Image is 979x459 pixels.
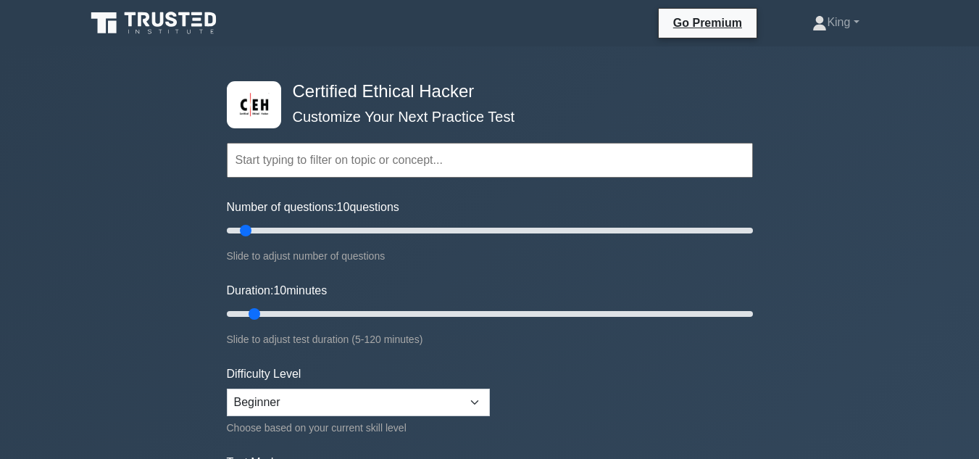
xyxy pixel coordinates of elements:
div: Slide to adjust number of questions [227,247,753,265]
label: Difficulty Level [227,365,301,383]
label: Number of questions: questions [227,199,399,216]
span: 10 [337,201,350,213]
span: 10 [273,284,286,297]
div: Choose based on your current skill level [227,419,490,437]
div: Slide to adjust test duration (5-120 minutes) [227,331,753,348]
a: King [778,8,893,37]
label: Duration: minutes [227,282,328,299]
input: Start typing to filter on topic or concept... [227,143,753,178]
h4: Certified Ethical Hacker [287,81,682,102]
a: Go Premium [665,14,751,32]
